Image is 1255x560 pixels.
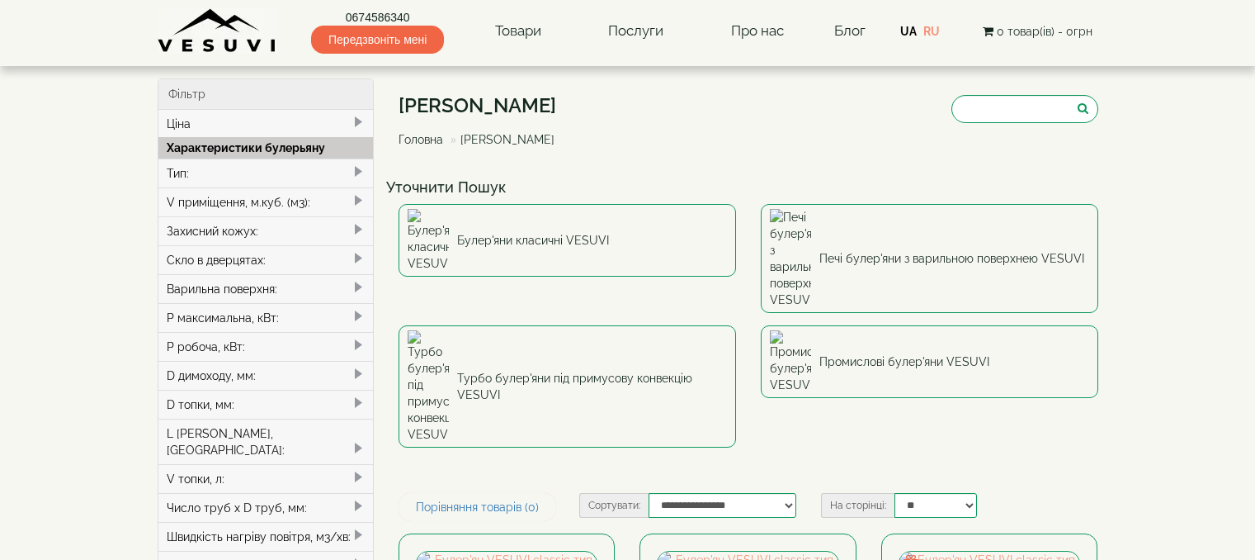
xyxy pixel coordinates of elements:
[158,274,374,303] div: Варильна поверхня:
[158,187,374,216] div: V приміщення, м.куб. (м3):
[399,204,736,277] a: Булер'яни класичні VESUVI Булер'яни класичні VESUVI
[479,12,558,50] a: Товари
[158,159,374,187] div: Тип:
[978,22,1097,40] button: 0 товар(ів) - 0грн
[158,464,374,493] div: V топки, л:
[158,79,374,110] div: Фільтр
[592,12,680,50] a: Послуги
[579,493,649,518] label: Сортувати:
[770,330,811,393] img: Промислові булер'яни VESUVI
[821,493,894,518] label: На сторінці:
[158,522,374,551] div: Швидкість нагріву повітря, м3/хв:
[399,95,567,116] h1: [PERSON_NAME]
[158,361,374,390] div: D димоходу, мм:
[408,209,449,272] img: Булер'яни класичні VESUVI
[761,325,1098,398] a: Промислові булер'яни VESUVI Промислові булер'яни VESUVI
[834,22,866,39] a: Блог
[399,325,736,448] a: Турбо булер'яни під примусову конвекцію VESUVI Турбо булер'яни під примусову конвекцію VESUVI
[446,131,554,148] li: [PERSON_NAME]
[900,25,917,38] a: UA
[158,332,374,361] div: P робоча, кВт:
[770,209,811,308] img: Печі булер'яни з варильною поверхнею VESUVI
[311,26,444,54] span: Передзвоніть мені
[158,216,374,245] div: Захисний кожух:
[715,12,800,50] a: Про нас
[399,493,556,521] a: Порівняння товарів (0)
[158,419,374,464] div: L [PERSON_NAME], [GEOGRAPHIC_DATA]:
[761,204,1098,313] a: Печі булер'яни з варильною поверхнею VESUVI Печі булер'яни з варильною поверхнею VESUVI
[158,245,374,274] div: Скло в дверцятах:
[311,9,444,26] a: 0674586340
[158,493,374,522] div: Число труб x D труб, мм:
[923,25,940,38] a: RU
[158,8,277,54] img: Завод VESUVI
[158,137,374,159] div: Характеристики булерьяну
[386,179,1111,196] h4: Уточнити Пошук
[997,25,1092,38] span: 0 товар(ів) - 0грн
[408,330,449,443] img: Турбо булер'яни під примусову конвекцію VESUVI
[399,133,443,146] a: Головна
[158,390,374,419] div: D топки, мм:
[158,303,374,332] div: P максимальна, кВт:
[158,110,374,138] div: Ціна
